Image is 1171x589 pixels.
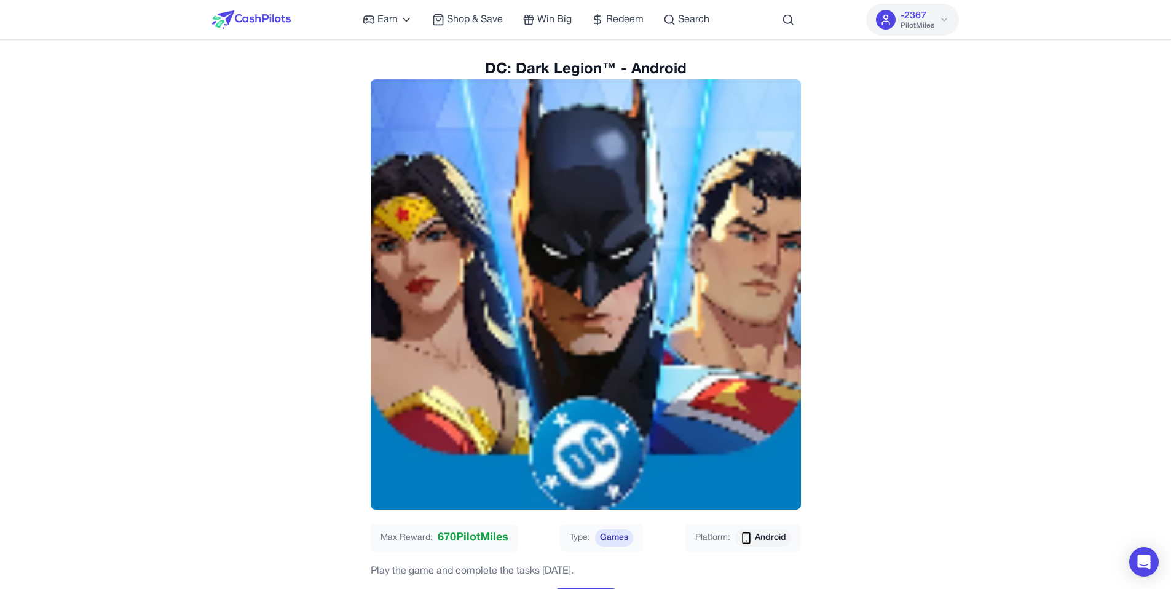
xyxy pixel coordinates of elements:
a: Redeem [591,12,644,27]
span: Android [755,532,786,544]
span: PilotMiles [901,21,934,31]
button: -2367PilotMiles [866,4,959,36]
span: -2367 [901,9,926,23]
img: DC: Dark Legion™ - Android [371,79,801,510]
span: Earn [377,12,398,27]
p: Play the game and complete the tasks [DATE]. [371,564,801,579]
span: Redeem [606,12,644,27]
div: Open Intercom Messenger [1129,547,1159,577]
span: 670 PilotMiles [438,529,508,547]
span: Type: [570,532,590,544]
a: Win Big [522,12,572,27]
a: Earn [363,12,412,27]
span: Shop & Save [447,12,503,27]
span: Win Big [537,12,572,27]
img: CashPilots Logo [212,10,291,29]
span: Search [678,12,709,27]
a: Shop & Save [432,12,503,27]
h2: DC: Dark Legion™ - Android [371,60,801,79]
span: Games [595,529,633,547]
span: Max Reward: [380,532,433,544]
a: Search [663,12,709,27]
span: Platform: [695,532,730,544]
